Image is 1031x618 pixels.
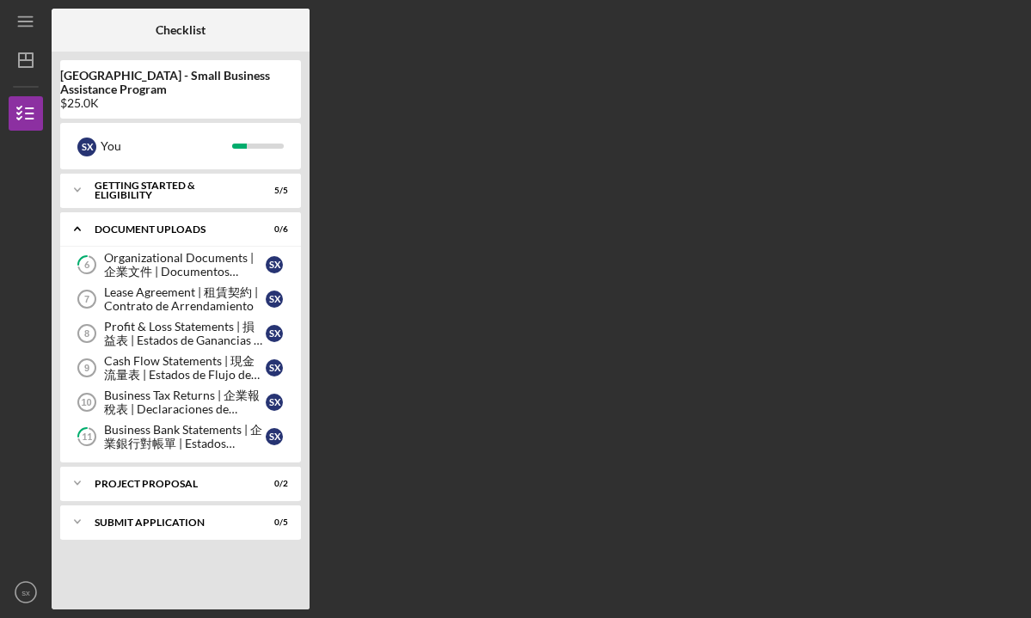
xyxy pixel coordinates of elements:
[104,320,266,347] div: Profit & Loss Statements | 損益表 | Estados de Ganancias y Pérdidas
[82,431,92,443] tspan: 11
[104,251,266,278] div: Organizational Documents | 企業文件 | Documentos Organizacionales
[60,96,301,110] div: $25.0K
[9,575,43,609] button: sx
[69,282,292,316] a: 7Lease Agreement | 租賃契約 | Contrato de Arrendamientosx
[77,138,96,156] div: s x
[257,479,288,489] div: 0 / 2
[84,363,89,373] tspan: 9
[156,23,206,37] b: Checklist
[60,69,301,96] b: [GEOGRAPHIC_DATA] - Small Business Assistance Program
[84,260,90,271] tspan: 6
[257,186,288,196] div: 5 / 5
[101,132,232,161] div: You
[104,389,266,416] div: Business Tax Returns | 企業報稅表 | Declaraciones de Impuestos del Negocio
[69,385,292,419] a: 10Business Tax Returns | 企業報稅表 | Declaraciones de Impuestos del Negociosx
[266,325,283,342] div: s x
[95,224,245,235] div: Document Uploads
[104,354,266,382] div: Cash Flow Statements | 現金流量表 | Estados de Flujo de Efectivo
[69,248,292,282] a: 6Organizational Documents | 企業文件 | Documentos Organizacionalessx
[257,517,288,528] div: 0 / 5
[69,419,292,454] a: 11Business Bank Statements | 企業銀行對帳單 | Estados Bancarios del Negociosx
[21,588,30,597] text: sx
[266,394,283,411] div: s x
[95,517,245,528] div: Submit Application
[84,328,89,339] tspan: 8
[266,428,283,445] div: s x
[257,224,288,235] div: 0 / 6
[104,285,266,313] div: Lease Agreement | 租賃契約 | Contrato de Arrendamiento
[95,181,245,200] div: Getting Started & Eligibility
[266,256,283,273] div: s x
[266,359,283,376] div: s x
[69,316,292,351] a: 8Profit & Loss Statements | 損益表 | Estados de Ganancias y Pérdidassx
[95,479,245,489] div: Project Proposal
[84,294,89,304] tspan: 7
[81,397,91,407] tspan: 10
[104,423,266,450] div: Business Bank Statements | 企業銀行對帳單 | Estados Bancarios del Negocio
[69,351,292,385] a: 9Cash Flow Statements | 現金流量表 | Estados de Flujo de Efectivosx
[266,291,283,308] div: s x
